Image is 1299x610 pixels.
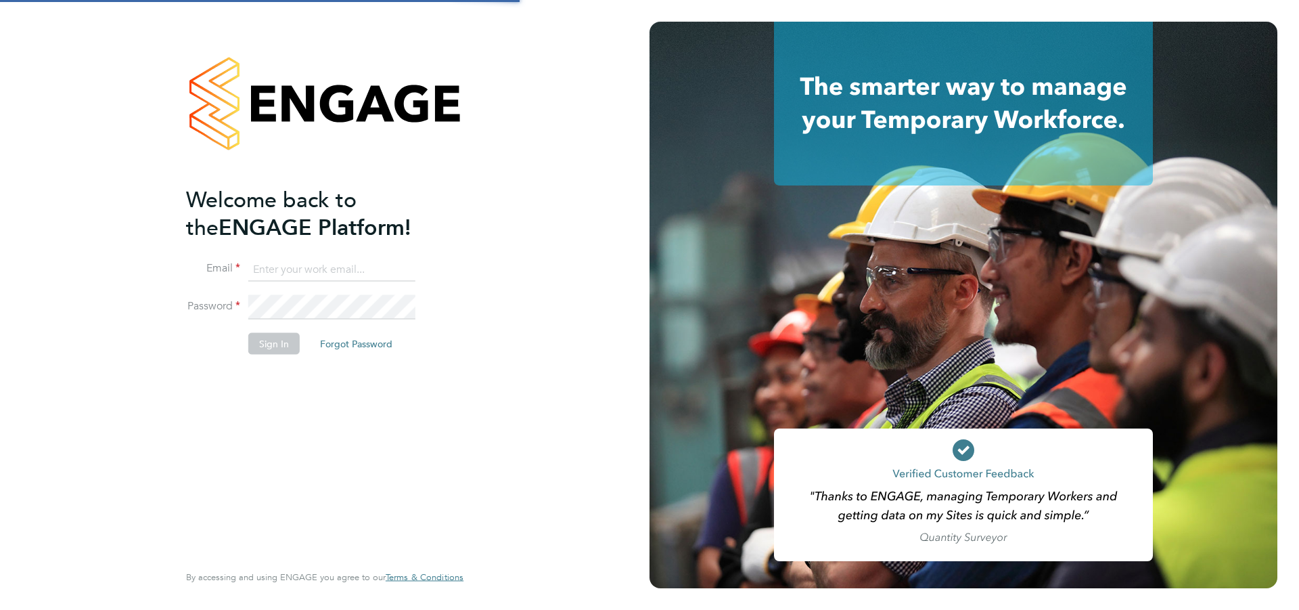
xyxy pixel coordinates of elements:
span: Terms & Conditions [386,571,463,583]
h2: ENGAGE Platform! [186,186,450,241]
button: Forgot Password [309,333,403,355]
span: By accessing and using ENGAGE you agree to our [186,571,463,583]
label: Password [186,299,240,313]
a: Terms & Conditions [386,572,463,583]
span: Welcome back to the [186,186,357,240]
label: Email [186,261,240,276]
input: Enter your work email... [248,257,415,282]
button: Sign In [248,333,300,355]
